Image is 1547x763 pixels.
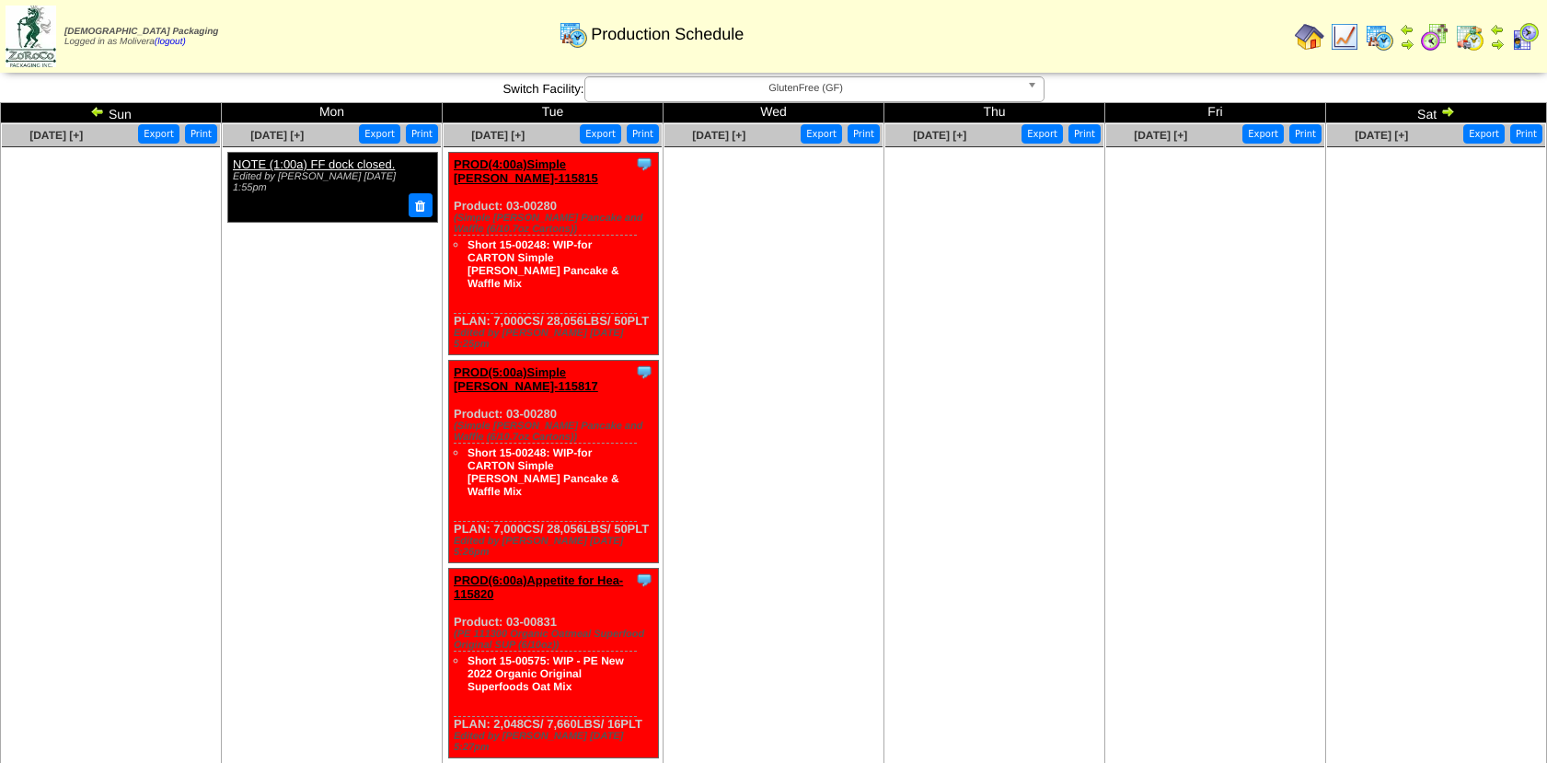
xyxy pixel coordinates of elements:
[29,129,83,142] a: [DATE] [+]
[406,124,438,144] button: Print
[449,361,659,563] div: Product: 03-00280 PLAN: 7,000CS / 28,056LBS / 50PLT
[250,129,304,142] a: [DATE] [+]
[449,153,659,355] div: Product: 03-00280 PLAN: 7,000CS / 28,056LBS / 50PLT
[1289,124,1322,144] button: Print
[635,155,653,173] img: Tooltip
[1440,104,1455,119] img: arrowright.gif
[454,731,658,753] div: Edited by [PERSON_NAME] [DATE] 5:27pm
[64,27,218,47] span: Logged in as Molivera
[801,124,842,144] button: Export
[155,37,186,47] a: (logout)
[454,365,598,393] a: PROD(5:00a)Simple [PERSON_NAME]-115817
[591,25,744,44] span: Production Schedule
[1022,124,1063,144] button: Export
[233,171,429,193] div: Edited by [PERSON_NAME] [DATE] 1:55pm
[848,124,880,144] button: Print
[1490,22,1505,37] img: arrowleft.gif
[1105,103,1326,123] td: Fri
[1400,37,1414,52] img: arrowright.gif
[185,124,217,144] button: Print
[222,103,443,123] td: Mon
[449,569,659,758] div: Product: 03-00831 PLAN: 2,048CS / 7,660LBS / 16PLT
[64,27,218,37] span: [DEMOGRAPHIC_DATA] Packaging
[913,129,966,142] a: [DATE] [+]
[1330,22,1359,52] img: line_graph.gif
[443,103,664,123] td: Tue
[471,129,525,142] a: [DATE] [+]
[1400,22,1414,37] img: arrowleft.gif
[1490,37,1505,52] img: arrowright.gif
[1326,103,1547,123] td: Sat
[454,629,658,651] div: (PE 111300 Organic Oatmeal Superfood Original SUP (6/10oz))
[454,157,598,185] a: PROD(4:00a)Simple [PERSON_NAME]-115815
[664,103,884,123] td: Wed
[580,124,621,144] button: Export
[454,573,623,601] a: PROD(6:00a)Appetite for Hea-115820
[1420,22,1449,52] img: calendarblend.gif
[1365,22,1394,52] img: calendarprod.gif
[1295,22,1324,52] img: home.gif
[1134,129,1187,142] a: [DATE] [+]
[627,124,659,144] button: Print
[468,446,619,498] a: Short 15-00248: WIP-for CARTON Simple [PERSON_NAME] Pancake & Waffle Mix
[468,238,619,290] a: Short 15-00248: WIP-for CARTON Simple [PERSON_NAME] Pancake & Waffle Mix
[1242,124,1284,144] button: Export
[884,103,1105,123] td: Thu
[454,536,658,558] div: Edited by [PERSON_NAME] [DATE] 5:26pm
[6,6,56,67] img: zoroco-logo-small.webp
[559,19,588,49] img: calendarprod.gif
[635,571,653,589] img: Tooltip
[1510,22,1540,52] img: calendarcustomer.gif
[454,421,658,443] div: (Simple [PERSON_NAME] Pancake and Waffle (6/10.7oz Cartons))
[1455,22,1484,52] img: calendarinout.gif
[468,654,624,693] a: Short 15-00575: WIP - PE New 2022 Organic Original Superfoods Oat Mix
[409,193,433,217] button: Delete Note
[1068,124,1101,144] button: Print
[1463,124,1505,144] button: Export
[635,363,653,381] img: Tooltip
[1,103,222,123] td: Sun
[1355,129,1408,142] a: [DATE] [+]
[90,104,105,119] img: arrowleft.gif
[359,124,400,144] button: Export
[138,124,179,144] button: Export
[454,213,658,235] div: (Simple [PERSON_NAME] Pancake and Waffle (6/10.7oz Cartons))
[1510,124,1542,144] button: Print
[593,77,1020,99] span: GlutenFree (GF)
[692,129,745,142] a: [DATE] [+]
[454,328,658,350] div: Edited by [PERSON_NAME] [DATE] 5:25pm
[233,157,395,171] a: NOTE (1:00a) FF dock closed.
